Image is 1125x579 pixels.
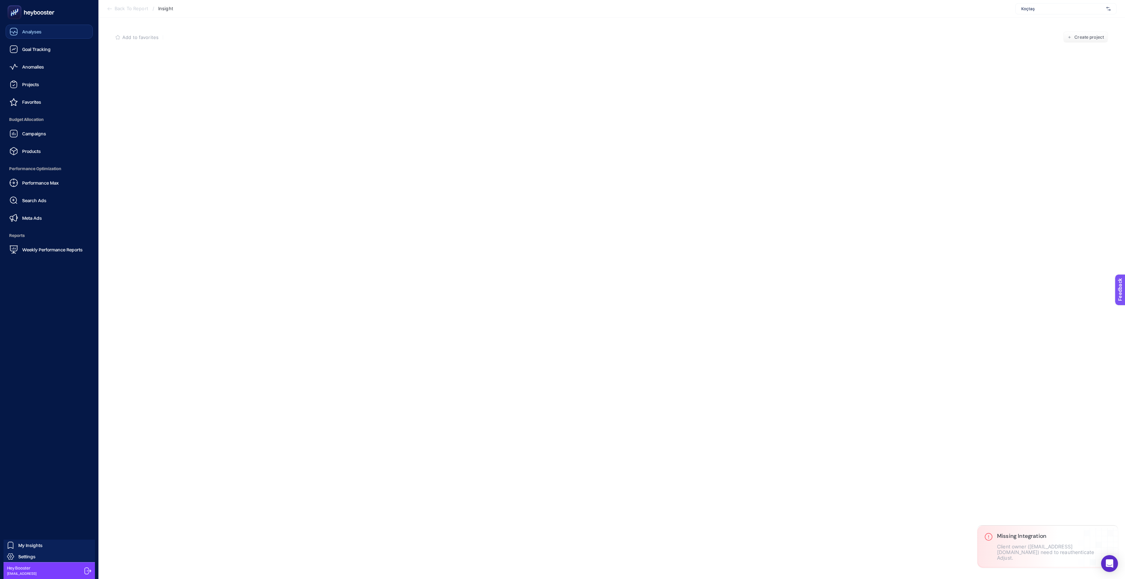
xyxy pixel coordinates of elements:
a: Settings [4,551,95,562]
span: Hey Booster [7,565,37,571]
span: / [153,6,154,11]
a: Search Ads [6,193,93,207]
span: Meta Ads [22,215,42,221]
span: Back To Report [115,6,148,12]
a: My Insights [4,540,95,551]
span: Favorites [22,99,41,105]
span: Feedback [4,2,27,8]
span: Add to favorites [122,34,159,40]
div: Open Intercom Messenger [1101,555,1118,572]
span: Projects [22,82,39,87]
a: Products [6,144,93,158]
a: Weekly Performance Reports [6,243,93,257]
span: Performance Optimization [6,162,93,176]
span: Create project [1074,34,1104,40]
span: [EMAIL_ADDRESS] [7,571,37,576]
p: Client owner ([EMAIL_ADDRESS][DOMAIN_NAME]) need to reauthenticate Adjust. [997,544,1111,561]
span: Analyses [22,29,41,34]
span: Koçtaş [1021,6,1104,12]
span: Goal Tracking [22,46,51,52]
span: Products [22,148,41,154]
img: svg%3e [1106,5,1111,12]
span: Insight [158,6,173,12]
a: Meta Ads [6,211,93,225]
span: Weekly Performance Reports [22,247,83,252]
span: Search Ads [22,198,46,203]
span: Budget Allocation [6,112,93,127]
a: Favorites [6,95,93,109]
a: Analyses [6,25,93,39]
span: Settings [18,554,36,559]
span: Anomalies [22,64,44,70]
a: Anomalies [6,60,93,74]
span: Performance Max [22,180,59,186]
span: Campaigns [22,131,46,136]
button: Create project [1063,32,1108,43]
h3: Missing Integration [997,533,1111,540]
span: Reports [6,229,93,243]
button: Add to favorites [115,34,159,40]
a: Performance Max [6,176,93,190]
a: Projects [6,77,93,91]
a: Campaigns [6,127,93,141]
span: My Insights [18,542,43,548]
a: Goal Tracking [6,42,93,56]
